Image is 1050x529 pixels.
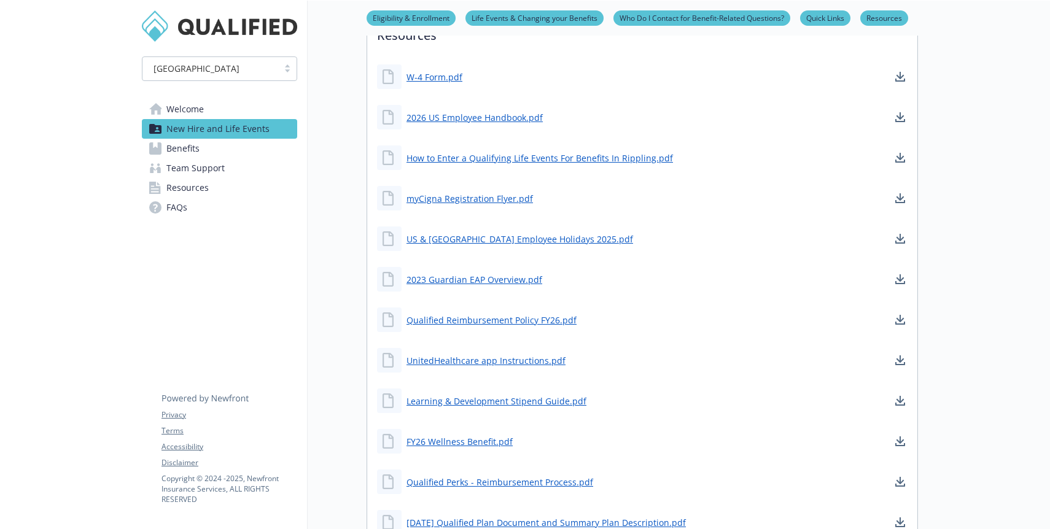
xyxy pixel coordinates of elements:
[406,395,586,407] a: Learning & Development Stipend Guide.pdf
[406,111,543,124] a: 2026 US Employee Handbook.pdf
[893,150,908,165] a: download document
[406,71,462,83] a: W-4 Form.pdf
[893,272,908,287] a: download document
[161,473,297,504] p: Copyright © 2024 - 2025 , Newfront Insurance Services, ALL RIGHTS RESERVED
[800,12,850,23] a: Quick Links
[406,152,673,164] a: How to Enter a Qualifying Life Events For Benefits In Rippling.pdf
[161,425,297,436] a: Terms
[367,12,456,23] a: Eligibility & Enrollment
[166,99,204,119] span: Welcome
[161,457,297,468] a: Disclaimer
[166,119,270,139] span: New Hire and Life Events
[149,62,272,75] span: [GEOGRAPHIC_DATA]
[893,474,908,489] a: download document
[166,178,209,198] span: Resources
[893,69,908,84] a: download document
[893,110,908,125] a: download document
[142,119,297,139] a: New Hire and Life Events
[893,393,908,408] a: download document
[893,353,908,368] a: download document
[406,435,513,448] a: FY26 Wellness Benefit.pdf
[166,158,225,178] span: Team Support
[166,139,200,158] span: Benefits
[893,312,908,327] a: download document
[166,198,187,217] span: FAQs
[161,409,297,420] a: Privacy
[154,62,239,75] span: [GEOGRAPHIC_DATA]
[406,233,633,245] a: US & [GEOGRAPHIC_DATA] Employee Holidays 2025.pdf
[142,178,297,198] a: Resources
[406,192,533,205] a: myCigna Registration Flyer.pdf
[406,476,593,488] a: Qualified Perks - Reimbursement Process.pdf
[142,139,297,158] a: Benefits
[613,12,790,23] a: Who Do I Contact for Benefit-Related Questions?
[406,314,577,326] a: Qualified Reimbursement Policy FY26.pdf
[860,12,908,23] a: Resources
[142,99,297,119] a: Welcome
[406,354,566,367] a: UnitedHealthcare app Instructions.pdf
[893,434,908,449] a: download document
[893,231,908,246] a: download document
[406,273,542,286] a: 2023 Guardian EAP Overview.pdf
[406,516,686,529] a: [DATE] Qualified Plan Document and Summary Plan Description.pdf
[893,191,908,206] a: download document
[161,441,297,452] a: Accessibility
[142,198,297,217] a: FAQs
[465,12,604,23] a: Life Events & Changing your Benefits
[142,158,297,178] a: Team Support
